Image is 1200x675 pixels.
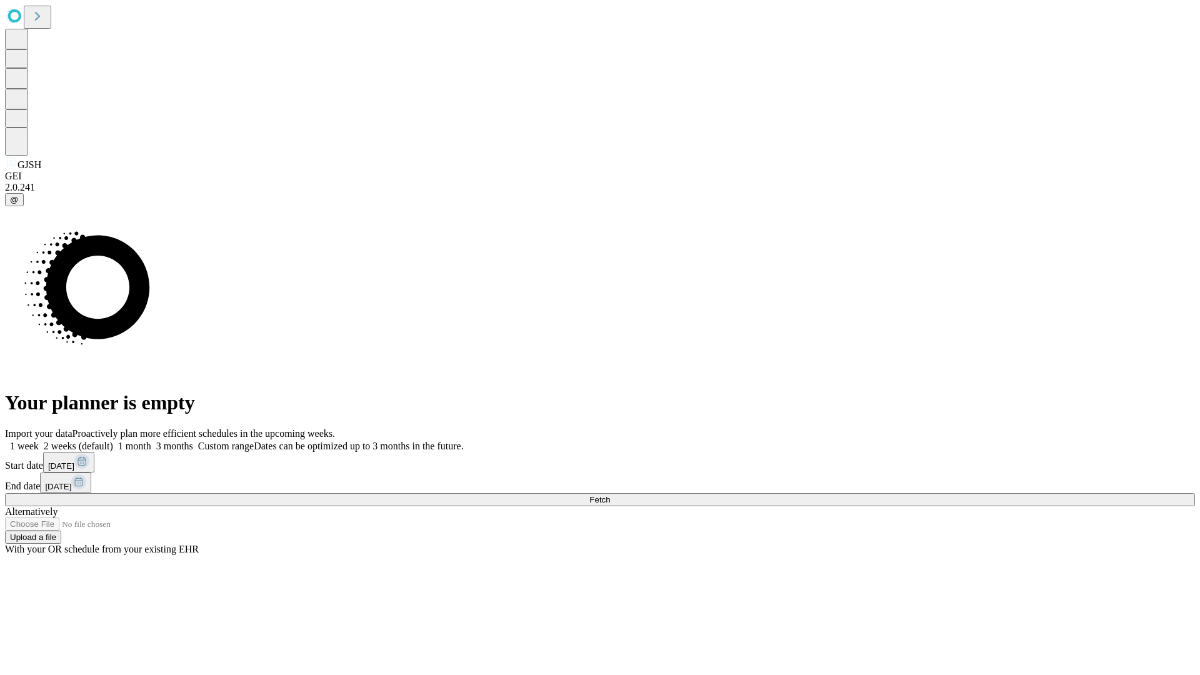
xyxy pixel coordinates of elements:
span: Import your data [5,428,72,439]
button: Upload a file [5,531,61,544]
span: Proactively plan more efficient schedules in the upcoming weeks. [72,428,335,439]
h1: Your planner is empty [5,391,1195,414]
div: 2.0.241 [5,182,1195,193]
div: Start date [5,452,1195,472]
button: [DATE] [43,452,94,472]
span: Dates can be optimized up to 3 months in the future. [254,441,463,451]
button: [DATE] [40,472,91,493]
span: Alternatively [5,506,57,517]
span: [DATE] [48,461,74,471]
span: Fetch [589,495,610,504]
span: 1 month [118,441,151,451]
span: 2 weeks (default) [44,441,113,451]
span: [DATE] [45,482,71,491]
span: @ [10,195,19,204]
div: End date [5,472,1195,493]
span: 1 week [10,441,39,451]
span: Custom range [198,441,254,451]
span: With your OR schedule from your existing EHR [5,544,199,554]
div: GEI [5,171,1195,182]
button: Fetch [5,493,1195,506]
span: 3 months [156,441,193,451]
button: @ [5,193,24,206]
span: GJSH [17,159,41,170]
